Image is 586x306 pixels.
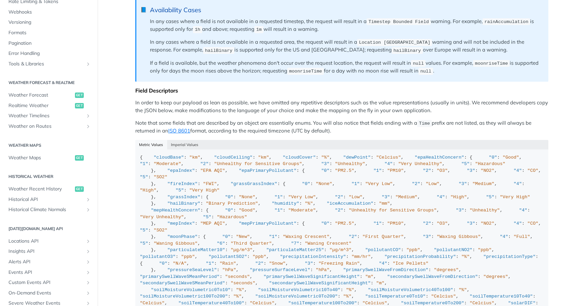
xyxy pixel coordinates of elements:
span: "Celcius" [140,301,165,306]
p: In any cases where a field is not available in a requested area, the request will result in a war... [150,38,542,54]
button: Show subpages for On-Demand Events [85,290,91,296]
button: Show subpages for Events API [85,270,91,275]
span: "4" [514,181,522,186]
span: "precipitationIntensity" [280,254,346,259]
button: Show subpages for Weather on Routes [85,124,91,129]
a: Tools & LibrariesShow subpages for Tools & Libraries [5,59,93,69]
span: "ppb" [181,254,195,259]
a: Alerts APIShow subpages for Alerts API [5,257,93,267]
span: Location [GEOGRAPHIC_DATA] [359,40,430,45]
span: "Waxing Gibbous" [437,234,481,239]
span: "Ice Pellets" [393,261,428,266]
span: "0" [222,234,231,239]
span: "km" [189,155,200,160]
span: "SO2" [154,228,168,233]
span: "3" [456,208,464,213]
span: "particulateMatter25" [266,247,324,252]
span: Tools & Libraries [8,61,84,67]
a: Custom Events APIShow subpages for Custom Events API [5,278,93,288]
span: "Low" [349,195,363,200]
span: Weather Forecast [8,92,73,99]
span: "primarySwellWaveSignificantHeight" [263,274,360,279]
span: "iceAccumulation" [327,201,373,206]
span: "soilTemperature100To200" [288,301,357,306]
h2: Weather Maps [5,142,93,148]
span: "seconds" [231,281,255,286]
span: "4" [379,261,387,266]
span: "3" [305,261,313,266]
span: Historical Climate Normals [8,206,84,213]
span: "O3" [437,168,448,173]
span: "primarySwellWaveSMeanPeriod" [140,274,220,279]
span: "epaIndex" [168,168,195,173]
span: "2" [412,181,420,186]
span: "%" [458,287,467,292]
span: Weather Maps [8,155,73,161]
span: "NO2" [481,168,494,173]
span: "4" [514,168,522,173]
span: "3" [382,195,390,200]
span: "Celcius" [363,301,387,306]
span: "New" [236,234,250,239]
span: Weather Timelines [8,113,84,119]
span: Webhooks [8,9,91,16]
span: get [75,186,84,192]
span: Historical API [8,196,84,203]
span: "7" [291,241,299,246]
span: "2" [349,234,357,239]
span: "mm" [379,201,390,206]
span: null [420,69,431,74]
span: "hPa" [316,267,330,272]
span: "5" [462,161,470,166]
span: "0" [225,195,233,200]
span: "PM2.5" [335,221,354,226]
span: "MEP AQI" [200,221,225,226]
span: "precipitationProbability" [385,254,456,259]
span: "hailBinary" [168,201,200,206]
span: Error Handling [8,50,91,57]
span: hailBinary [393,48,421,53]
span: "degrees" [483,274,508,279]
span: Realtime Weather [8,102,73,109]
span: moonriseTime [475,61,508,66]
span: "4" [437,195,445,200]
span: Weather Recent History [8,186,73,192]
span: "soilMoistureVolumetric10To40" [258,287,340,292]
span: 1m [256,27,261,32]
span: "Snow" [269,261,286,266]
span: "PM2.5" [335,168,354,173]
span: "3" [467,168,475,173]
span: "CO" [527,168,538,173]
span: "particulateMatter10" [168,247,225,252]
span: "primarySwellWaveFromDirection" [343,267,428,272]
span: "Celcius" [470,301,494,306]
span: "km" [258,155,269,160]
span: "soilTemperature0To10" [365,294,426,299]
span: Events API [8,269,84,276]
span: "pollutantO3" [140,254,176,259]
button: Show subpages for Weather Timelines [85,113,91,119]
p: In order to keep our payload as lean as possible, we have omitted any repetitive descriptors such... [135,99,548,114]
span: "2" [200,161,209,166]
span: "PM10" [387,168,404,173]
span: "cloudCeiling" [214,155,252,160]
span: "%" [236,287,244,292]
span: "%" [343,294,351,299]
a: Historical Climate NormalsShow subpages for Historical Climate Normals [5,205,93,215]
span: "1" [269,234,277,239]
span: "3" [423,234,431,239]
span: Weather on Routes [8,123,84,130]
p: Note that some fields that are described by an object are essentially enums. You will also notice... [135,119,548,135]
span: "2" [255,261,263,266]
span: "Celcius" [250,301,275,306]
span: "SO2" [154,175,168,180]
span: "Good" [239,208,255,213]
span: get [75,155,84,161]
span: "CO" [527,221,538,226]
span: "mepIndex" [168,221,195,226]
span: "Third Quarter" [231,241,272,246]
a: ISO 8601 [168,127,190,134]
span: moonriseTime [289,69,322,74]
span: "ppb" [406,247,420,252]
a: Historical APIShow subpages for Historical API [5,195,93,205]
